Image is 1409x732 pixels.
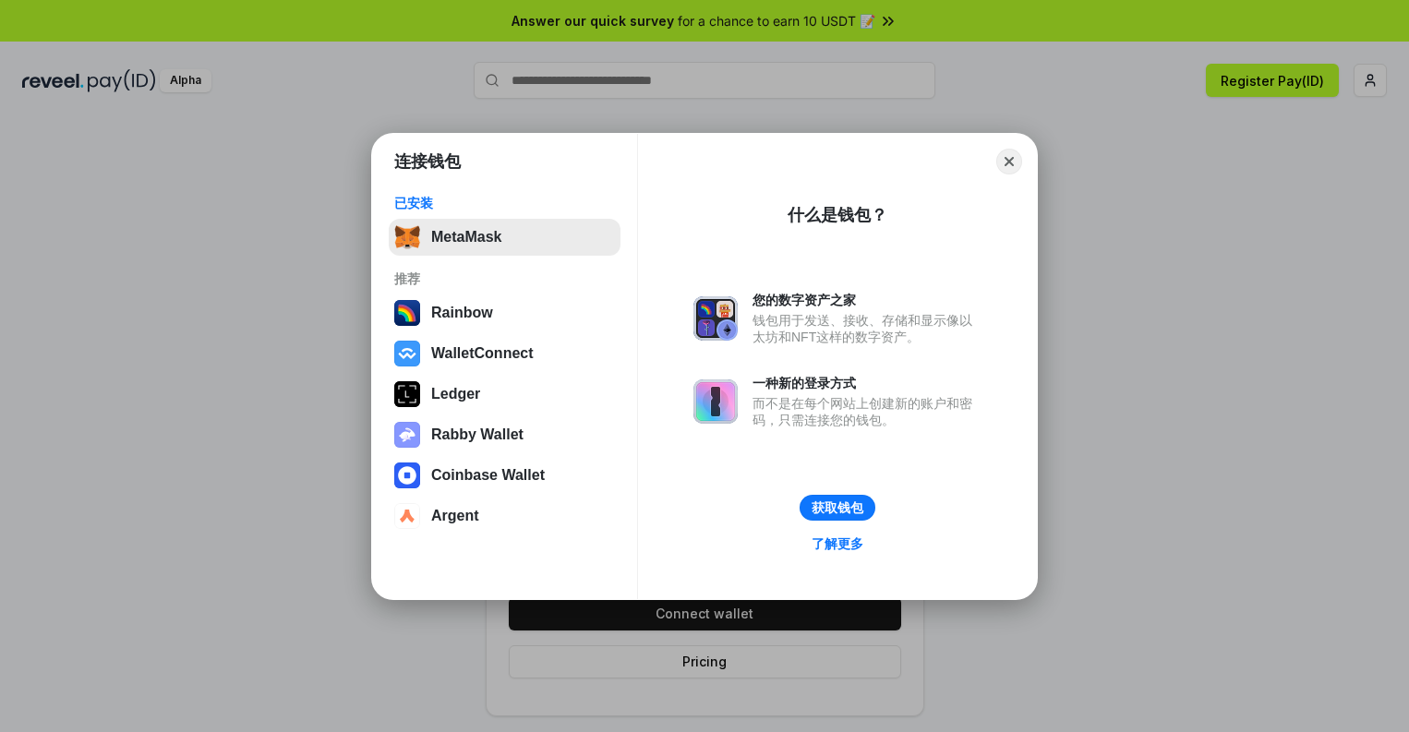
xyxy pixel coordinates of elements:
img: svg+xml,%3Csvg%20xmlns%3D%22http%3A%2F%2Fwww.w3.org%2F2000%2Fsvg%22%20fill%3D%22none%22%20viewBox... [693,379,738,424]
div: 钱包用于发送、接收、存储和显示像以太坊和NFT这样的数字资产。 [753,312,981,345]
img: svg+xml,%3Csvg%20xmlns%3D%22http%3A%2F%2Fwww.w3.org%2F2000%2Fsvg%22%20fill%3D%22none%22%20viewBox... [693,296,738,341]
div: Rabby Wallet [431,426,524,443]
img: svg+xml,%3Csvg%20width%3D%22120%22%20height%3D%22120%22%20viewBox%3D%220%200%20120%20120%22%20fil... [394,300,420,326]
div: 一种新的登录方式 [753,375,981,391]
div: 了解更多 [812,535,863,552]
div: Coinbase Wallet [431,467,545,484]
div: 您的数字资产之家 [753,292,981,308]
h1: 连接钱包 [394,150,461,173]
img: svg+xml,%3Csvg%20width%3D%2228%22%20height%3D%2228%22%20viewBox%3D%220%200%2028%2028%22%20fill%3D... [394,341,420,366]
button: Ledger [389,376,620,413]
div: WalletConnect [431,345,534,362]
button: Rainbow [389,294,620,331]
div: Rainbow [431,305,493,321]
button: Close [996,149,1022,174]
button: WalletConnect [389,335,620,372]
button: MetaMask [389,219,620,256]
button: Coinbase Wallet [389,457,620,494]
button: Argent [389,498,620,534]
div: 而不是在每个网站上创建新的账户和密码，只需连接您的钱包。 [753,395,981,428]
div: 什么是钱包？ [788,204,887,226]
img: svg+xml,%3Csvg%20width%3D%2228%22%20height%3D%2228%22%20viewBox%3D%220%200%2028%2028%22%20fill%3D... [394,503,420,529]
img: svg+xml,%3Csvg%20xmlns%3D%22http%3A%2F%2Fwww.w3.org%2F2000%2Fsvg%22%20width%3D%2228%22%20height%3... [394,381,420,407]
button: Rabby Wallet [389,416,620,453]
button: 获取钱包 [800,495,875,521]
div: MetaMask [431,229,501,246]
div: 推荐 [394,270,615,287]
img: svg+xml,%3Csvg%20xmlns%3D%22http%3A%2F%2Fwww.w3.org%2F2000%2Fsvg%22%20fill%3D%22none%22%20viewBox... [394,422,420,448]
img: svg+xml,%3Csvg%20width%3D%2228%22%20height%3D%2228%22%20viewBox%3D%220%200%2028%2028%22%20fill%3D... [394,462,420,488]
img: svg+xml,%3Csvg%20fill%3D%22none%22%20height%3D%2233%22%20viewBox%3D%220%200%2035%2033%22%20width%... [394,224,420,250]
a: 了解更多 [801,532,874,556]
div: 获取钱包 [812,499,863,516]
div: 已安装 [394,195,615,211]
div: Ledger [431,386,480,402]
div: Argent [431,508,479,524]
